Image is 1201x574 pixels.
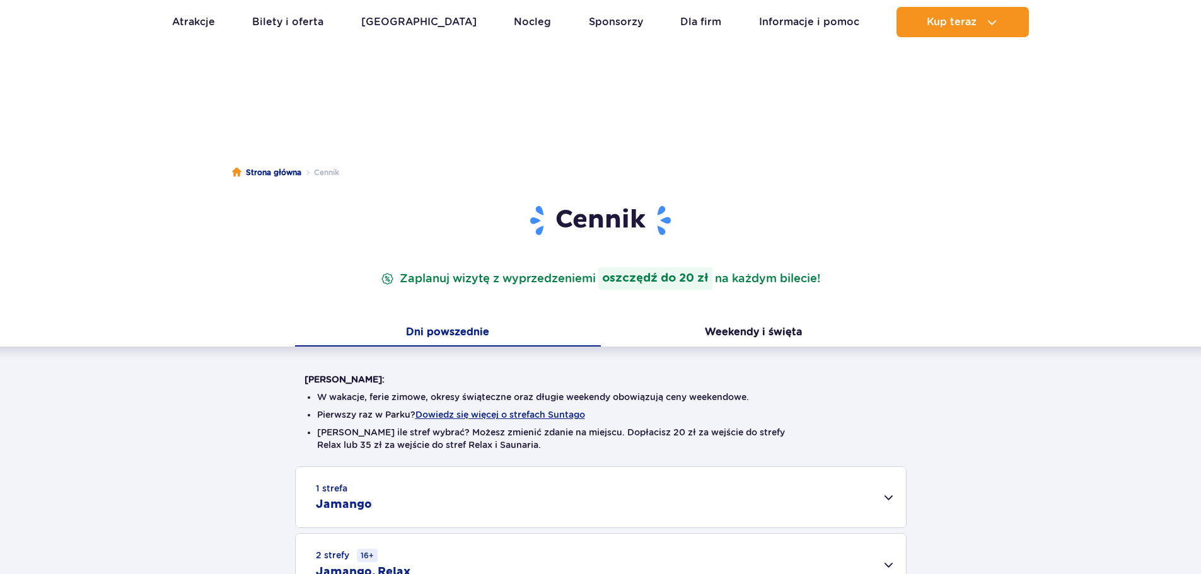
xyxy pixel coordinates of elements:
strong: oszczędź do 20 zł [598,267,712,290]
li: [PERSON_NAME] ile stref wybrać? Możesz zmienić zdanie na miejscu. Dopłacisz 20 zł za wejście do s... [317,426,885,451]
a: Bilety i oferta [252,7,323,37]
a: Sponsorzy [589,7,643,37]
small: 2 strefy [316,549,378,562]
li: Pierwszy raz w Parku? [317,408,885,421]
a: Strona główna [232,166,301,179]
button: Weekendy i święta [601,320,907,347]
a: Dla firm [680,7,721,37]
a: [GEOGRAPHIC_DATA] [361,7,477,37]
li: Cennik [301,166,339,179]
span: Kup teraz [927,16,977,28]
p: Zaplanuj wizytę z wyprzedzeniem na każdym bilecie! [378,267,823,290]
li: W wakacje, ferie zimowe, okresy świąteczne oraz długie weekendy obowiązują ceny weekendowe. [317,391,885,403]
small: 1 strefa [316,482,347,495]
h2: Jamango [316,497,372,512]
a: Nocleg [514,7,551,37]
button: Dowiedz się więcej o strefach Suntago [415,410,585,420]
button: Kup teraz [896,7,1029,37]
a: Atrakcje [172,7,215,37]
strong: [PERSON_NAME]: [305,374,385,384]
a: Informacje i pomoc [759,7,859,37]
small: 16+ [357,549,378,562]
button: Dni powszednie [295,320,601,347]
h1: Cennik [305,204,897,237]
